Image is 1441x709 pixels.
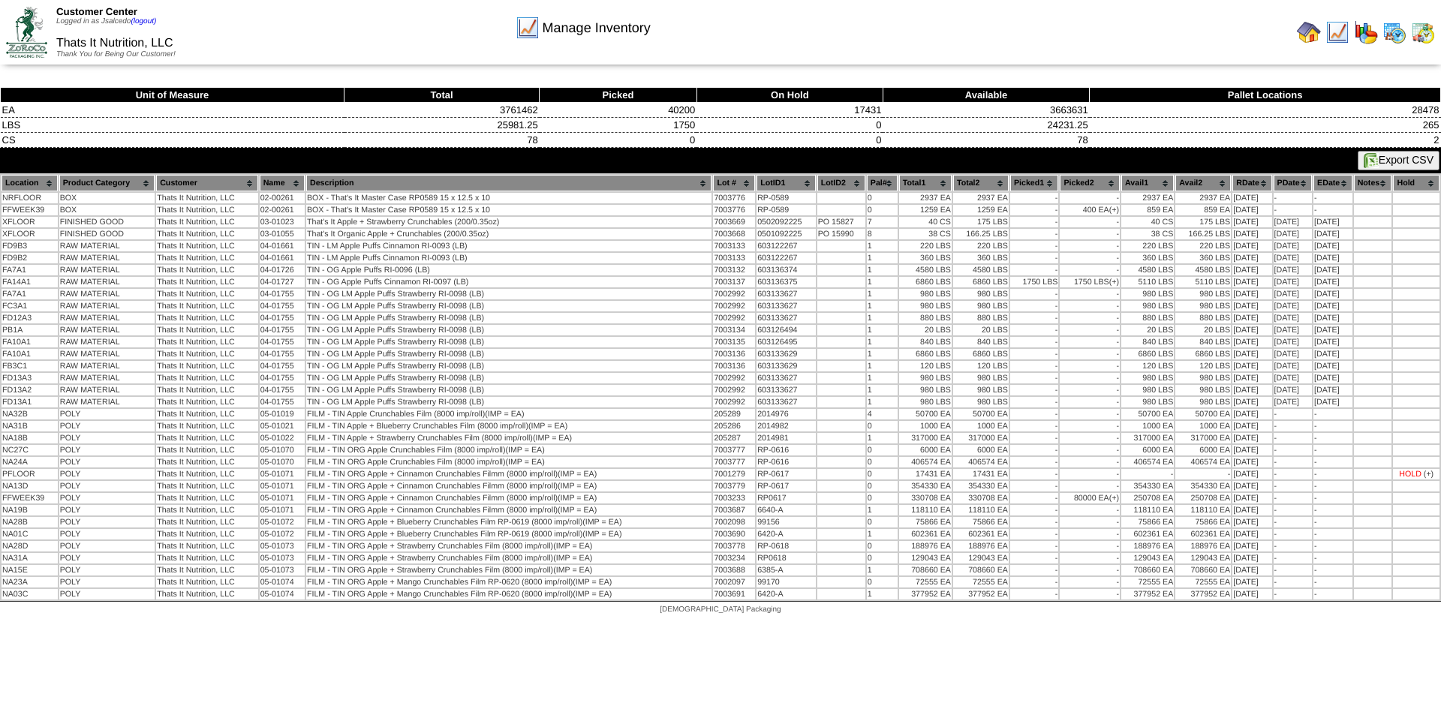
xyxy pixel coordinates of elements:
td: Thats It Nutrition, LLC [156,217,257,227]
th: Picked1 [1010,175,1058,191]
td: 78 [344,133,540,148]
td: 40 CS [1121,217,1174,227]
td: 840 LBS [1175,337,1231,347]
td: 04-01755 [260,325,305,335]
td: 4580 LBS [1121,265,1174,275]
td: 6860 LBS [1175,349,1231,359]
td: 6860 LBS [953,349,1009,359]
td: 1 [867,325,898,335]
td: 6860 LBS [899,349,952,359]
td: 859 EA [1175,205,1231,215]
td: 2937 EA [953,193,1009,203]
td: - [1060,193,1120,203]
td: 175 LBS [953,217,1009,227]
td: 0502092225 [757,217,816,227]
td: - [1060,253,1120,263]
td: 7002992 [713,313,755,323]
td: RAW MATERIAL [59,277,155,287]
td: BOX - That's It Master Case RP0589 15 x 12.5 x 10 [306,205,711,215]
td: 980 LBS [899,289,952,299]
td: FD12A3 [2,313,58,323]
td: 0 [696,118,883,133]
td: - [1010,217,1058,227]
td: 20 LBS [899,325,952,335]
td: - [1010,265,1058,275]
td: 04-01727 [260,277,305,287]
td: - [1010,337,1058,347]
td: Thats It Nutrition, LLC [156,277,257,287]
td: 603122267 [757,253,816,263]
td: [DATE] [1274,253,1313,263]
th: Picked [540,88,697,103]
td: 02-00261 [260,205,305,215]
td: [DATE] [1232,205,1271,215]
td: 20 LBS [1175,325,1231,335]
td: 17431 [696,103,883,118]
td: 166.25 LBS [1175,229,1231,239]
td: 603136374 [757,265,816,275]
td: - [1010,205,1058,215]
td: 4580 LBS [953,265,1009,275]
td: 6860 LBS [899,277,952,287]
th: Hold [1393,175,1439,191]
td: [DATE] [1232,265,1271,275]
td: 7003132 [713,265,755,275]
td: 980 LBS [1121,289,1174,299]
th: Description [306,175,711,191]
td: PO 15827 [817,217,865,227]
td: 38 CS [899,229,952,239]
td: 6860 LBS [953,277,1009,287]
td: 175 LBS [1175,217,1231,227]
td: - [1060,229,1120,239]
th: Pal# [867,175,898,191]
td: - [1060,289,1120,299]
td: 04-01726 [260,265,305,275]
td: RAW MATERIAL [59,241,155,251]
th: Customer [156,175,257,191]
div: (+) [1109,206,1119,215]
th: On Hold [696,88,883,103]
td: That's It Organic Apple + Crunchables (200/0.35oz) [306,229,711,239]
td: RAW MATERIAL [59,265,155,275]
td: 840 LBS [899,337,952,347]
span: Customer Center [56,6,137,17]
button: Export CSV [1358,151,1439,170]
td: - [1060,325,1120,335]
th: Unit of Measure [1,88,344,103]
td: [DATE] [1313,217,1352,227]
td: [DATE] [1274,337,1313,347]
td: XFLOOR [2,217,58,227]
th: EDate [1313,175,1352,191]
th: LotID1 [757,175,816,191]
th: Total1 [899,175,952,191]
td: Thats It Nutrition, LLC [156,193,257,203]
td: 1750 [540,118,697,133]
td: 1259 EA [899,205,952,215]
td: 3663631 [883,103,1089,118]
td: 7003133 [713,253,755,263]
td: 400 EA [1060,205,1120,215]
td: 2937 EA [899,193,952,203]
td: FFWEEK39 [2,205,58,215]
td: [DATE] [1232,301,1271,311]
td: 1 [867,289,898,299]
td: - [1060,301,1120,311]
td: FA7A1 [2,289,58,299]
td: [DATE] [1313,337,1352,347]
td: 880 LBS [953,313,1009,323]
td: 603136375 [757,277,816,287]
td: - [1060,217,1120,227]
span: Thank You for Being Our Customer! [56,50,176,59]
td: [DATE] [1232,349,1271,359]
td: [DATE] [1274,313,1313,323]
td: [DATE] [1313,253,1352,263]
td: RP-0589 [757,205,816,215]
td: 7003135 [713,337,755,347]
td: 0 [867,193,898,203]
td: 220 LBS [899,241,952,251]
td: 840 LBS [953,337,1009,347]
td: That's It Apple + Strawberry Crunchables (200/0.35oz) [306,217,711,227]
th: Avail2 [1175,175,1231,191]
td: RP-0589 [757,193,816,203]
td: [DATE] [1232,229,1271,239]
